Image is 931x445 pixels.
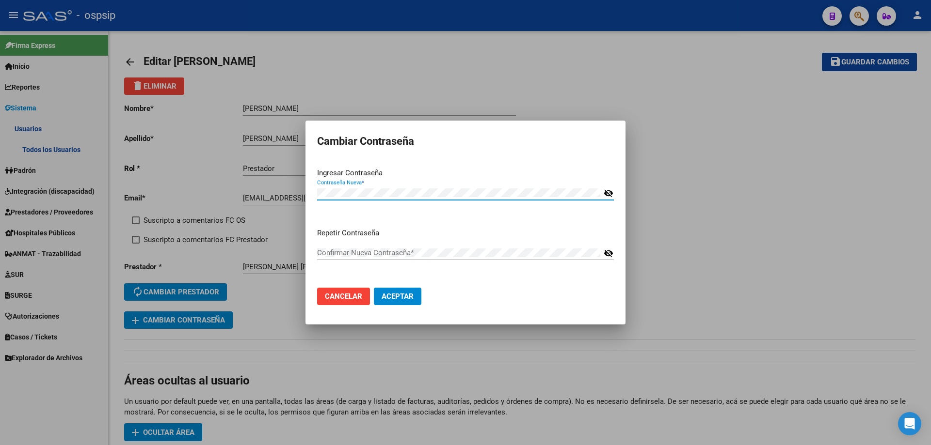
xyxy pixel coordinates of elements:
h2: Cambiar Contraseña [317,132,614,151]
button: Aceptar [374,288,421,305]
button: Cancelar [317,288,370,305]
mat-icon: visibility_off [604,247,613,259]
mat-icon: visibility_off [604,187,613,199]
p: Ingresar Contraseña [317,168,614,179]
span: Aceptar [382,292,414,301]
span: Cancelar [325,292,362,301]
p: Repetir Contraseña [317,228,614,239]
div: Open Intercom Messenger [898,412,921,435]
